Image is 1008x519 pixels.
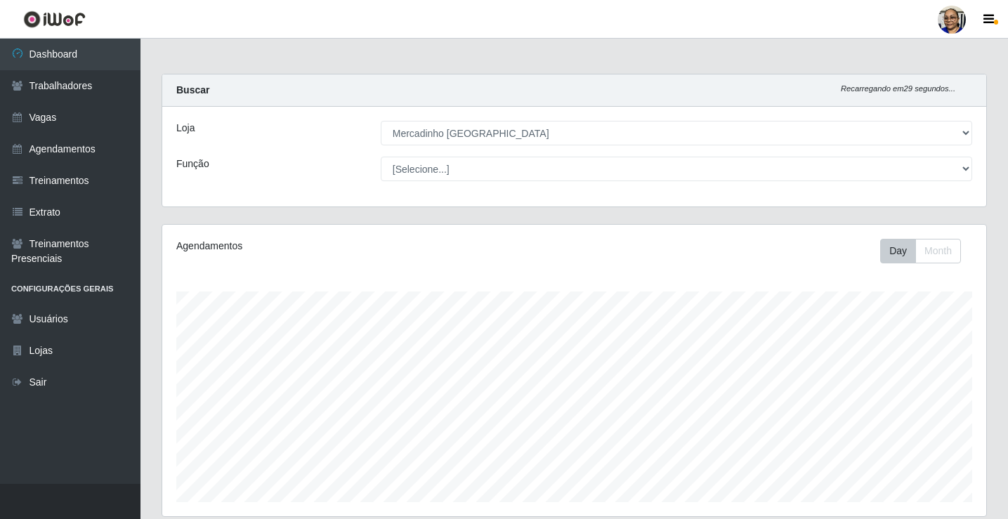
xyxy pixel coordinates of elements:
label: Loja [176,121,195,136]
div: First group [880,239,961,263]
button: Day [880,239,916,263]
strong: Buscar [176,84,209,96]
i: Recarregando em 29 segundos... [841,84,955,93]
button: Month [915,239,961,263]
div: Toolbar with button groups [880,239,972,263]
label: Função [176,157,209,171]
img: CoreUI Logo [23,11,86,28]
div: Agendamentos [176,239,496,254]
